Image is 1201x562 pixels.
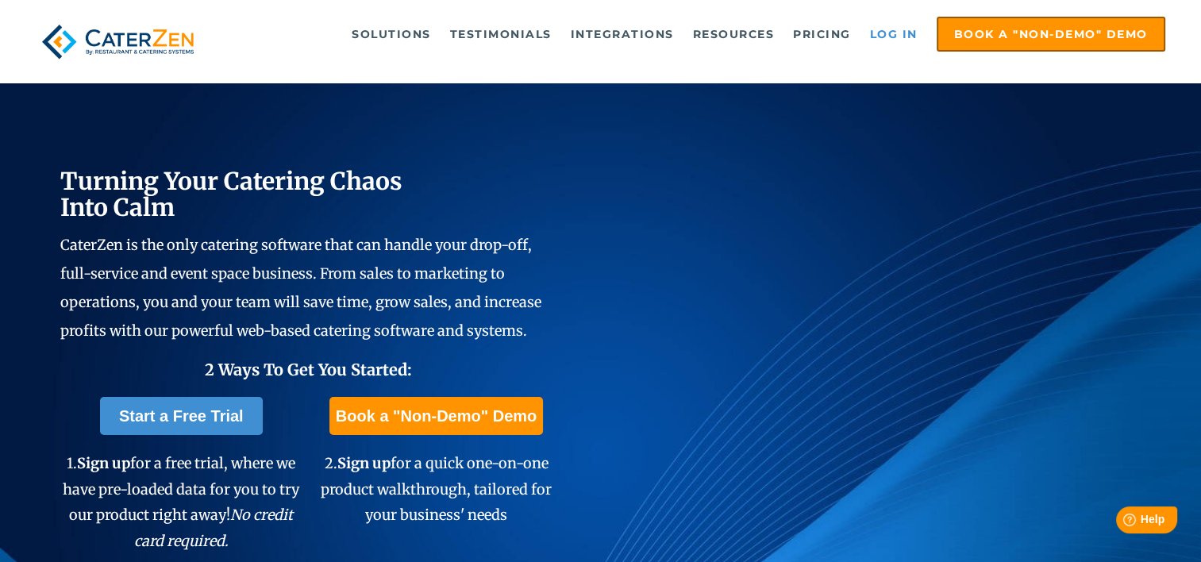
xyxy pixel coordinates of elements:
span: CaterZen is the only catering software that can handle your drop-off, full-service and event spac... [60,236,541,340]
span: Sign up [337,454,391,472]
span: Turning Your Catering Chaos Into Calm [60,166,402,222]
a: Integrations [563,18,682,50]
div: Navigation Menu [229,17,1164,52]
a: Start a Free Trial [100,397,263,435]
span: 2 Ways To Get You Started: [205,360,412,379]
iframe: Help widget launcher [1060,500,1184,545]
a: Pricing [785,18,859,50]
a: Log in [862,18,926,50]
img: caterzen [36,17,200,67]
a: Book a "Non-Demo" Demo [329,397,543,435]
a: Solutions [344,18,439,50]
a: Book a "Non-Demo" Demo [937,17,1165,52]
em: No credit card required. [134,506,294,549]
span: 2. for a quick one-on-one product walkthrough, tailored for your business' needs [321,454,552,524]
span: 1. for a free trial, where we have pre-loaded data for you to try our product right away! [63,454,299,549]
span: Sign up [77,454,130,472]
a: Resources [685,18,783,50]
a: Testimonials [442,18,560,50]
